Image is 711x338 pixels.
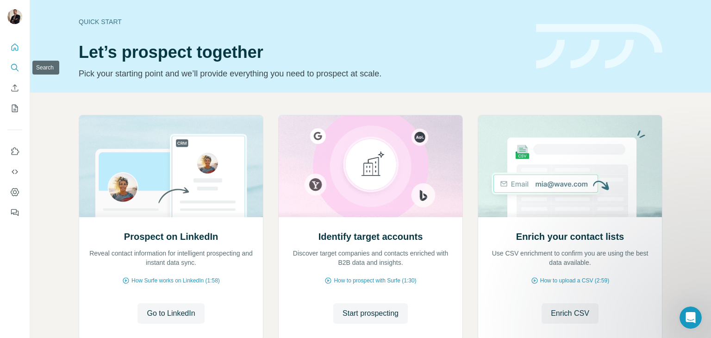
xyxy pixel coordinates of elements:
[137,303,204,324] button: Go to LinkedIn
[7,163,22,180] button: Use Surfe API
[278,115,463,217] img: Identify target accounts
[79,43,525,62] h1: Let’s prospect together
[540,276,609,285] span: How to upload a CSV (2:59)
[343,308,399,319] span: Start prospecting
[551,308,589,319] span: Enrich CSV
[131,276,220,285] span: How Surfe works on LinkedIn (1:58)
[333,303,408,324] button: Start prospecting
[318,230,423,243] h2: Identify target accounts
[478,115,662,217] img: Enrich your contact lists
[7,143,22,160] button: Use Surfe on LinkedIn
[680,307,702,329] iframe: Intercom live chat
[7,59,22,76] button: Search
[7,39,22,56] button: Quick start
[536,24,662,69] img: banner
[79,115,263,217] img: Prospect on LinkedIn
[487,249,653,267] p: Use CSV enrichment to confirm you are using the best data available.
[79,17,525,26] div: Quick start
[516,230,624,243] h2: Enrich your contact lists
[88,249,254,267] p: Reveal contact information for intelligent prospecting and instant data sync.
[124,230,218,243] h2: Prospect on LinkedIn
[542,303,599,324] button: Enrich CSV
[7,184,22,200] button: Dashboard
[147,308,195,319] span: Go to LinkedIn
[7,80,22,96] button: Enrich CSV
[334,276,416,285] span: How to prospect with Surfe (1:30)
[7,9,22,24] img: Avatar
[7,204,22,221] button: Feedback
[288,249,453,267] p: Discover target companies and contacts enriched with B2B data and insights.
[79,67,525,80] p: Pick your starting point and we’ll provide everything you need to prospect at scale.
[7,100,22,117] button: My lists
